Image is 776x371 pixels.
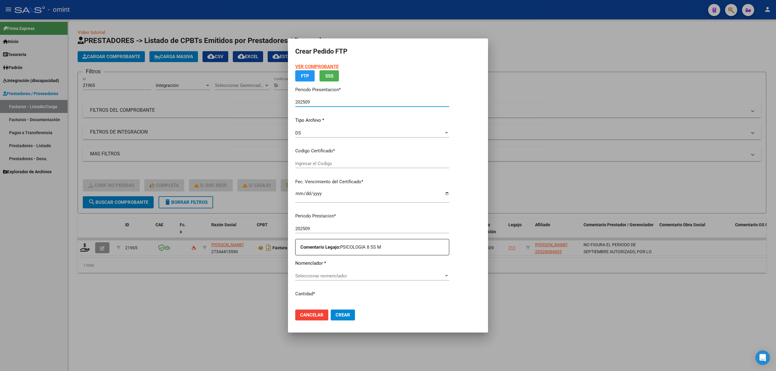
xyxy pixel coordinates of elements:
button: Cancelar [295,310,328,320]
p: Periodo Presentacion [295,86,449,93]
h2: Crear Pedido FTP [295,46,481,57]
p: Fec. Vencimiento del Certificado [295,178,449,185]
span: DS [295,130,301,136]
strong: Comentario Legajo: [300,244,340,250]
p: Codigo Certificado [295,147,449,154]
a: VER COMPROBANTE [295,64,339,69]
p: PSICOLOGIA 8 SS M [300,244,449,251]
p: Tipo Archivo * [295,117,449,124]
p: Nomenclador * [295,260,449,267]
button: SSS [319,70,339,81]
p: Periodo Prestacion [295,213,449,220]
p: Cantidad [295,290,449,297]
span: FTP [301,73,309,79]
span: Crear [336,312,350,318]
button: FTP [295,70,315,81]
span: SSS [325,73,333,79]
div: Open Intercom Messenger [755,350,770,365]
span: Cancelar [300,312,323,318]
span: Seleccionar nomenclador [295,273,444,279]
button: Crear [331,310,355,320]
